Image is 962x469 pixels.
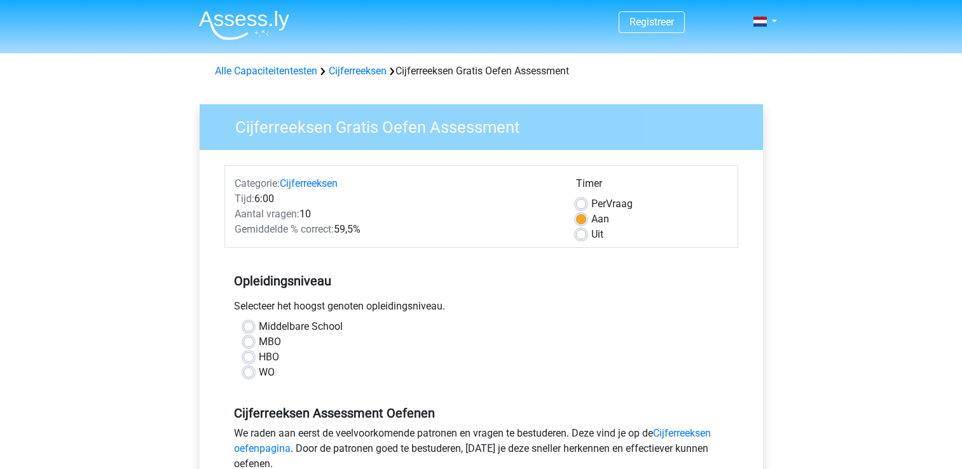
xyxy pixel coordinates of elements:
[591,198,606,210] span: Per
[259,350,279,365] label: HBO
[235,177,280,189] span: Categorie:
[591,227,603,242] label: Uit
[234,405,729,421] h5: Cijferreeksen Assessment Oefenen
[591,212,609,227] label: Aan
[199,10,289,40] img: Assessly
[629,16,674,28] a: Registreer
[210,64,753,79] div: Cijferreeksen Gratis Oefen Assessment
[259,365,275,380] label: WO
[259,334,281,350] label: MBO
[225,222,567,237] div: 59,5%
[220,112,753,137] h3: Cijferreeksen Gratis Oefen Assessment
[235,208,299,220] span: Aantal vragen:
[591,196,633,212] label: Vraag
[329,65,387,77] a: Cijferreeksen
[235,223,334,235] span: Gemiddelde % correct:
[224,299,738,319] div: Selecteer het hoogst genoten opleidingsniveau.
[259,319,343,334] label: Middelbare School
[235,193,254,205] span: Tijd:
[576,176,728,196] div: Timer
[215,65,317,77] a: Alle Capaciteitentesten
[280,177,338,189] a: Cijferreeksen
[234,268,729,294] h5: Opleidingsniveau
[225,191,567,207] div: 6:00
[225,207,567,222] div: 10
